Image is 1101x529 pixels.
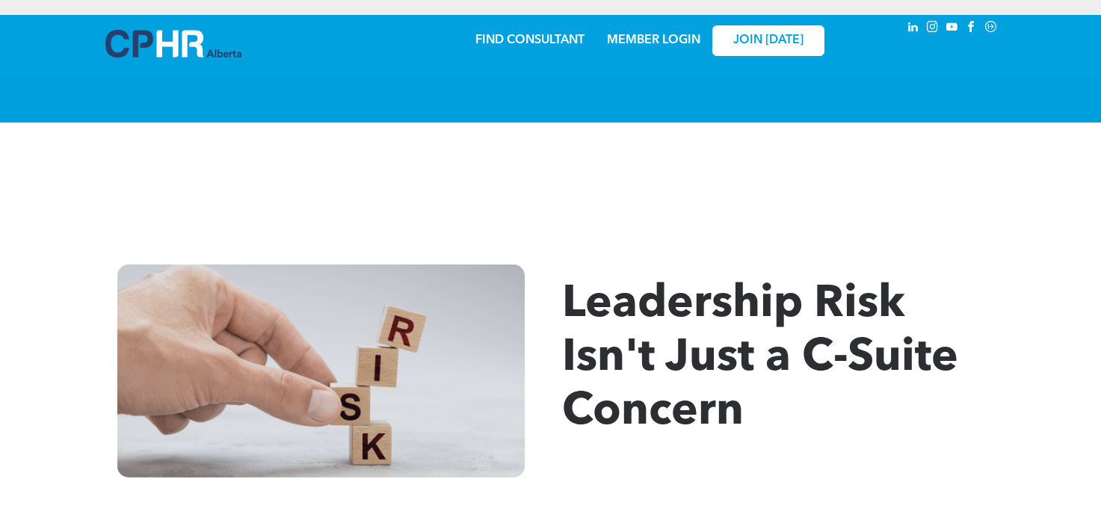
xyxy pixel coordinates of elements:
a: youtube [944,19,960,39]
a: instagram [925,19,941,39]
span: JOIN [DATE] [733,34,804,48]
a: Social network [983,19,999,39]
span: Leadership Risk Isn't Just a C-Suite Concern [562,282,958,435]
a: JOIN [DATE] [712,25,824,56]
a: facebook [963,19,980,39]
img: A blue and white logo for cp alberta [105,30,241,58]
a: FIND CONSULTANT [475,34,585,46]
a: linkedin [905,19,922,39]
a: MEMBER LOGIN [607,34,700,46]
